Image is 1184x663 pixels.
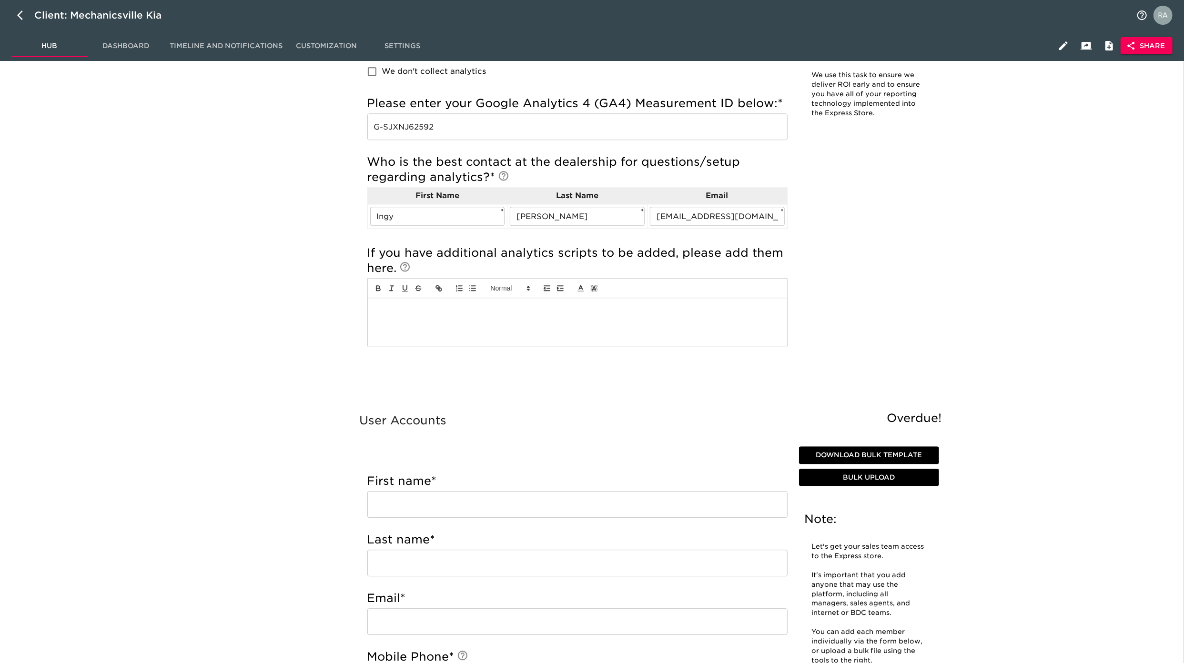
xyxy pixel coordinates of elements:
[1121,37,1173,55] button: Share
[367,473,788,489] h5: First name
[887,411,942,425] span: Overdue!
[294,40,359,52] span: Customization
[370,40,435,52] span: Settings
[1154,6,1173,25] img: Profile
[360,413,947,428] h5: User Accounts
[805,512,933,527] h5: Note:
[367,154,788,185] h5: Who is the best contact at the dealership for questions/setup regarding analytics?
[370,190,505,201] p: First Name
[812,542,926,561] p: Let's get your sales team access to the Express store.
[803,449,935,461] span: Download Bulk Template
[17,40,82,52] span: Hub
[1075,34,1098,57] button: Client View
[34,8,175,23] div: Client: Mechanicsville Kia
[510,190,645,201] p: Last Name
[1128,40,1165,52] span: Share
[803,472,935,483] span: Bulk Upload
[367,532,788,547] h5: Last name
[382,66,486,77] span: We don't collect analytics
[799,469,939,486] button: Bulk Upload
[812,71,926,118] p: We use this task to ensure we deliver ROI early and to ensure you have all of your reporting tech...
[367,96,788,111] h5: Please enter your Google Analytics 4 (GA4) Measurement ID below:
[170,40,283,52] span: Timeline and Notifications
[367,245,788,276] h5: If you have additional analytics scripts to be added, please add them here.
[1098,34,1121,57] button: Internal Notes and Comments
[367,113,788,140] input: Example: G-1234567890
[650,190,785,201] p: Email
[93,40,158,52] span: Dashboard
[367,591,788,606] h5: Email
[812,571,926,618] p: It's important that you add anyone that may use the platform, including all managers, sales agent...
[1052,34,1075,57] button: Edit Hub
[799,446,939,464] button: Download Bulk Template
[1131,4,1154,27] button: notifications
